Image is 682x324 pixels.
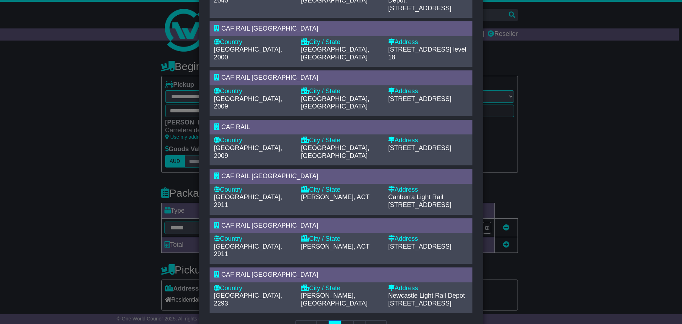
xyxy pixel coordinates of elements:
[388,235,468,243] div: Address
[301,186,381,194] div: City / State
[214,137,294,144] div: Country
[388,87,468,95] div: Address
[388,292,465,299] span: Newcastle Light Rail Depot
[388,144,451,152] span: [STREET_ADDRESS]
[388,285,468,292] div: Address
[388,46,451,53] span: [STREET_ADDRESS]
[214,38,294,46] div: Country
[221,222,318,229] span: CAF RAIL [GEOGRAPHIC_DATA]
[301,46,369,61] span: [GEOGRAPHIC_DATA], [GEOGRAPHIC_DATA]
[221,271,318,278] span: CAF RAIL [GEOGRAPHIC_DATA]
[301,38,381,46] div: City / State
[301,235,381,243] div: City / State
[221,74,318,81] span: CAF RAIL [GEOGRAPHIC_DATA]
[214,186,294,194] div: Country
[388,243,451,250] span: [STREET_ADDRESS]
[388,300,451,307] span: [STREET_ADDRESS]
[221,25,318,32] span: CAF RAIL [GEOGRAPHIC_DATA]
[214,95,282,110] span: [GEOGRAPHIC_DATA], 2009
[388,38,468,46] div: Address
[388,186,468,194] div: Address
[301,95,369,110] span: [GEOGRAPHIC_DATA], [GEOGRAPHIC_DATA]
[214,144,282,159] span: [GEOGRAPHIC_DATA], 2009
[301,292,367,307] span: [PERSON_NAME], [GEOGRAPHIC_DATA]
[388,95,451,102] span: [STREET_ADDRESS]
[301,243,369,250] span: [PERSON_NAME], ACT
[301,137,381,144] div: City / State
[221,123,250,131] span: CAF RAIL
[221,172,318,180] span: CAF RAIL [GEOGRAPHIC_DATA]
[388,201,451,208] span: [STREET_ADDRESS]
[301,144,369,159] span: [GEOGRAPHIC_DATA], [GEOGRAPHIC_DATA]
[214,46,282,61] span: [GEOGRAPHIC_DATA], 2000
[214,285,294,292] div: Country
[214,235,294,243] div: Country
[301,193,369,201] span: [PERSON_NAME], ACT
[388,193,443,201] span: Canberra Light Rail
[214,292,282,307] span: [GEOGRAPHIC_DATA], 2293
[214,193,282,208] span: [GEOGRAPHIC_DATA], 2911
[214,87,294,95] div: Country
[388,46,466,61] span: level 18
[301,87,381,95] div: City / State
[388,137,468,144] div: Address
[214,243,282,258] span: [GEOGRAPHIC_DATA], 2911
[301,285,381,292] div: City / State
